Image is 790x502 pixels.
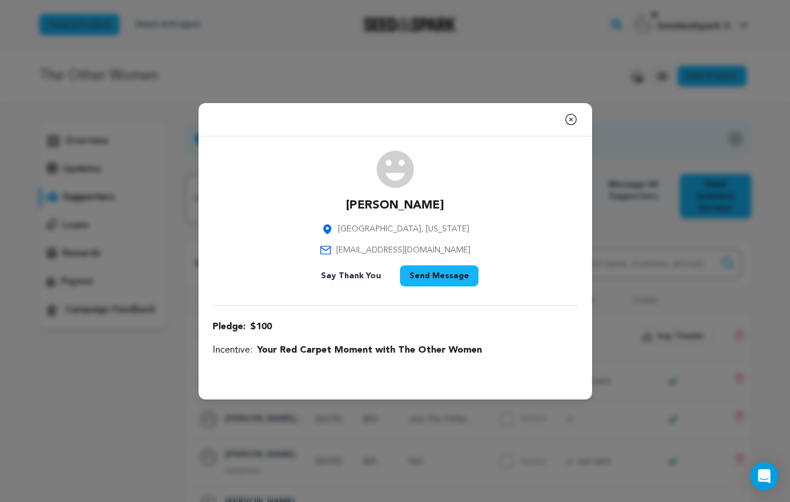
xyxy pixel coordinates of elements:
[336,244,470,256] span: [EMAIL_ADDRESS][DOMAIN_NAME]
[346,197,444,214] p: [PERSON_NAME]
[213,320,245,334] span: Pledge:
[257,343,482,357] span: Your Red Carpet Moment with The Other Women
[377,151,414,188] img: user.png
[312,265,391,286] button: Say Thank You
[750,462,778,490] div: Open Intercom Messenger
[250,320,272,334] span: $100
[338,223,469,235] span: [GEOGRAPHIC_DATA], [US_STATE]
[213,343,252,357] span: Incentive:
[400,265,478,286] button: Send Message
